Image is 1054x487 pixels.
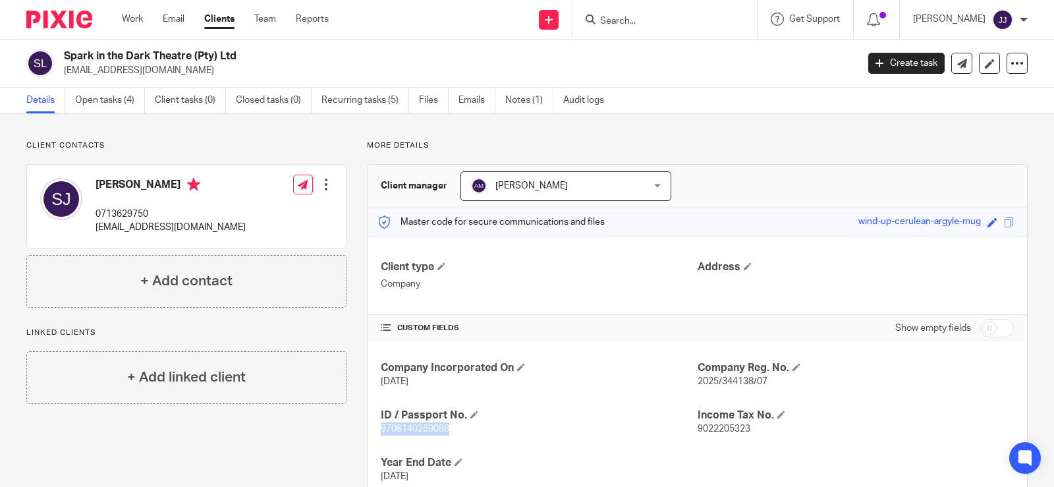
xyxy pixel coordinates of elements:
p: [PERSON_NAME] [913,13,985,26]
a: Email [163,13,184,26]
a: Client tasks (0) [155,88,226,113]
a: Clients [204,13,235,26]
a: Audit logs [563,88,614,113]
p: 0713629750 [96,208,246,221]
span: Get Support [789,14,840,24]
p: [EMAIL_ADDRESS][DOMAIN_NAME] [64,64,848,77]
p: [EMAIL_ADDRESS][DOMAIN_NAME] [96,221,246,234]
span: [DATE] [381,472,408,481]
span: [PERSON_NAME] [495,181,568,190]
h4: Company Incorporated On [381,361,697,375]
a: Details [26,88,65,113]
a: Notes (1) [505,88,553,113]
h4: Company Reg. No. [698,361,1014,375]
h4: [PERSON_NAME] [96,178,246,194]
h2: Spark in the Dark Theatre (Pty) Ltd [64,49,692,63]
h4: CUSTOM FIELDS [381,323,697,333]
div: wind-up-cerulean-argyle-mug [858,215,981,230]
img: svg%3E [26,49,54,77]
a: Team [254,13,276,26]
h4: Client type [381,260,697,274]
h4: Year End Date [381,456,697,470]
img: svg%3E [471,178,487,194]
span: 9706140269088 [381,424,449,434]
h4: + Add linked client [127,367,246,387]
a: Closed tasks (0) [236,88,312,113]
a: Open tasks (4) [75,88,145,113]
a: Emails [458,88,495,113]
span: [DATE] [381,377,408,386]
i: Primary [187,178,200,191]
p: Master code for secure communications and files [377,215,605,229]
img: svg%3E [992,9,1013,30]
a: Files [419,88,449,113]
h4: + Add contact [140,271,233,291]
img: svg%3E [40,178,82,220]
label: Show empty fields [895,322,971,335]
p: Linked clients [26,328,347,338]
a: Reports [296,13,329,26]
h4: ID / Passport No. [381,409,697,422]
p: Company [381,277,697,291]
p: Client contacts [26,140,347,151]
span: 2025/344138/07 [698,377,767,386]
h4: Address [698,260,1014,274]
img: Pixie [26,11,92,28]
a: Work [122,13,143,26]
input: Search [599,16,717,28]
a: Recurring tasks (5) [321,88,409,113]
h4: Income Tax No. [698,409,1014,422]
span: 9022205323 [698,424,750,434]
p: More details [367,140,1028,151]
a: Create task [868,53,945,74]
h3: Client manager [381,179,447,192]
